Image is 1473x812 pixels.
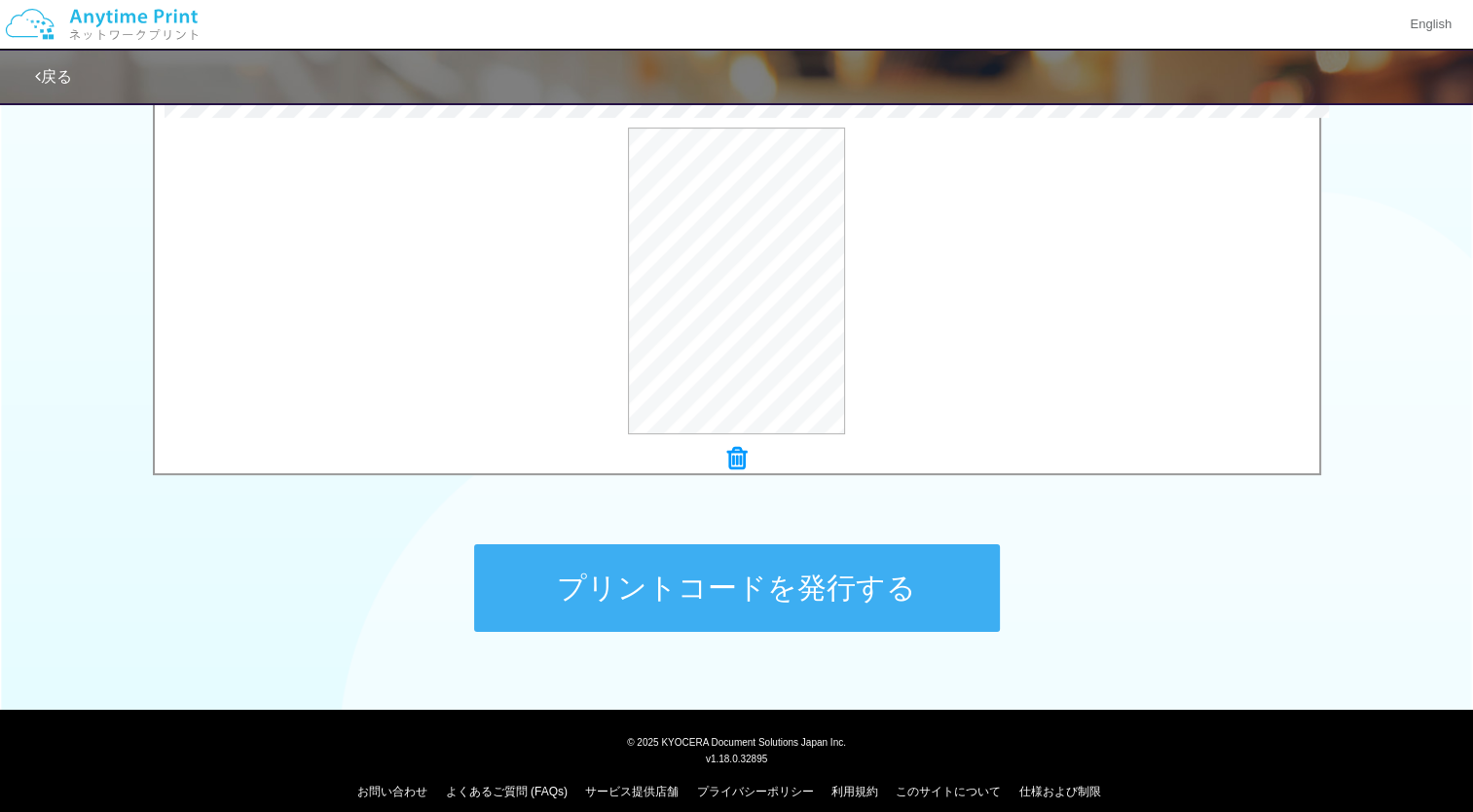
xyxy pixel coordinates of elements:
[627,735,846,748] span: © 2025 KYOCERA Document Solutions Japan Inc.
[706,753,767,764] span: v1.18.0.32895
[446,785,568,798] a: よくあるご質問 (FAQs)
[896,785,1001,798] a: このサイトについて
[474,544,1000,632] button: プリントコードを発行する
[831,785,878,798] a: 利用規約
[1019,785,1101,798] a: 仕様および制限
[585,785,679,798] a: サービス提供店舗
[697,785,814,798] a: プライバシーポリシー
[357,785,427,798] a: お問い合わせ
[35,68,72,85] a: 戻る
